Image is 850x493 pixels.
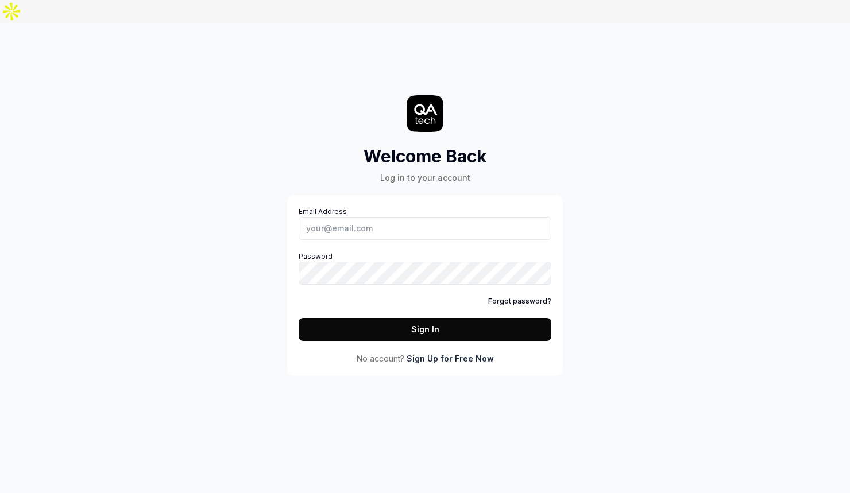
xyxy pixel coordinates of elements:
div: Log in to your account [364,172,487,184]
h2: Welcome Back [364,143,487,169]
a: Sign Up for Free Now [407,352,494,364]
span: No account? [357,352,404,364]
label: Email Address [299,207,551,240]
input: Email Address [299,217,551,240]
input: Password [299,262,551,285]
a: Forgot password? [488,296,551,306]
button: Sign In [299,318,551,341]
label: Password [299,251,551,285]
